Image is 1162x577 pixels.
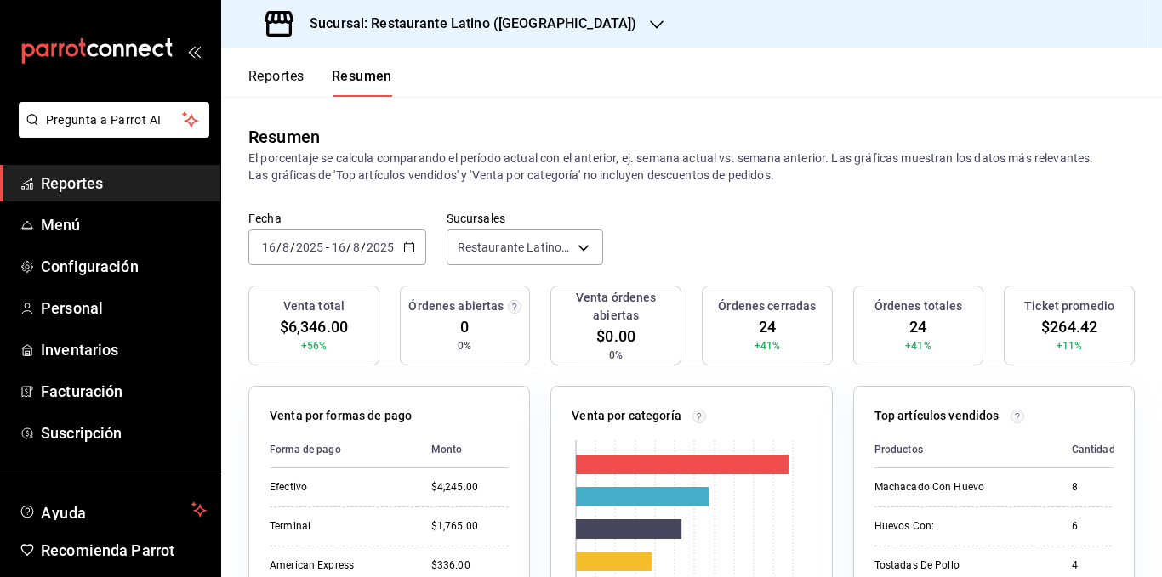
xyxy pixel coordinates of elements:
[41,500,185,520] span: Ayuda
[332,68,392,97] button: Resumen
[283,297,345,315] h3: Venta total
[874,432,1058,468] th: Productos
[447,212,603,224] label: Sucursales
[248,68,392,97] div: navigation tabs
[418,432,510,468] th: Monto
[596,325,635,348] span: $0.00
[458,338,471,354] span: 0%
[558,289,674,325] h3: Venta órdenes abiertas
[431,519,510,534] div: $1,765.00
[41,297,207,320] span: Personal
[46,111,183,129] span: Pregunta a Parrot AI
[12,123,209,141] a: Pregunta a Parrot AI
[248,124,320,150] div: Resumen
[408,297,504,315] h3: Órdenes abiertas
[295,240,324,254] input: ----
[41,539,207,562] span: Recomienda Parrot
[301,338,328,354] span: +56%
[19,102,209,138] button: Pregunta a Parrot AI
[280,315,348,338] span: $6,346.00
[270,480,404,495] div: Efectivo
[1072,519,1115,534] div: 6
[361,240,366,254] span: /
[874,519,1045,534] div: Huevos Con:
[874,407,1000,425] p: Top artículos vendidos
[366,240,395,254] input: ----
[248,150,1135,184] p: El porcentaje se calcula comparando el período actual con el anterior, ej. semana actual vs. sema...
[346,240,351,254] span: /
[276,240,282,254] span: /
[41,213,207,236] span: Menú
[270,519,404,534] div: Terminal
[874,480,1045,495] div: Machacado Con Huevo
[270,432,418,468] th: Forma de pago
[41,421,207,444] span: Suscripción
[248,212,426,224] label: Fecha
[1072,480,1115,495] div: 8
[261,240,276,254] input: --
[1041,315,1097,338] span: $264.42
[1058,432,1129,468] th: Cantidad
[1057,338,1083,354] span: +11%
[759,315,776,338] span: 24
[905,338,931,354] span: +41%
[41,338,207,361] span: Inventarios
[326,240,329,254] span: -
[909,315,926,338] span: 24
[352,240,361,254] input: --
[718,297,816,315] h3: Órdenes cerradas
[41,380,207,403] span: Facturación
[609,348,623,363] span: 0%
[331,240,346,254] input: --
[874,558,1045,573] div: Tostadas De Pollo
[290,240,295,254] span: /
[270,407,412,425] p: Venta por formas de pago
[41,255,207,278] span: Configuración
[431,558,510,573] div: $336.00
[296,14,636,34] h3: Sucursal: Restaurante Latino ([GEOGRAPHIC_DATA])
[460,315,469,338] span: 0
[458,239,572,256] span: Restaurante Latino (Pabellon)
[41,172,207,195] span: Reportes
[874,297,963,315] h3: Órdenes totales
[1072,558,1115,573] div: 4
[282,240,290,254] input: --
[248,68,305,97] button: Reportes
[187,44,201,58] button: open_drawer_menu
[431,480,510,495] div: $4,245.00
[755,338,781,354] span: +41%
[1024,297,1114,315] h3: Ticket promedio
[270,558,404,573] div: American Express
[572,407,681,425] p: Venta por categoría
